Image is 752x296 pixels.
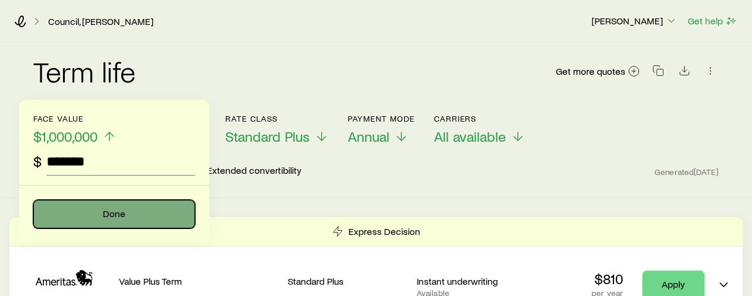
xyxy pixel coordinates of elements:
[48,16,154,27] a: Council, [PERSON_NAME]
[591,15,677,27] p: [PERSON_NAME]
[655,167,719,177] span: Generated
[687,14,738,28] button: Get help
[207,164,301,179] p: Extended convertibility
[288,275,407,287] p: Standard Plus
[348,114,415,123] p: Payment Mode
[591,270,623,287] p: $810
[33,57,136,85] h2: Term life
[434,128,506,145] span: All available
[434,114,525,145] button: CarriersAll available
[694,167,719,177] span: [DATE]
[556,66,625,76] span: Get more quotes
[33,114,117,145] button: Face value$1,000,000
[33,114,117,123] p: Face value
[225,114,329,145] button: Rate ClassStandard Plus
[434,114,525,123] p: Carriers
[119,275,278,287] p: Value Plus Term
[417,275,536,287] p: Instant underwriting
[591,14,678,28] button: [PERSON_NAME]
[348,114,415,145] button: Payment ModeAnnual
[348,225,420,237] p: Express Decision
[676,67,693,78] a: Download CSV
[33,128,97,145] span: $1,000,000
[225,128,310,145] span: Standard Plus
[225,114,329,123] p: Rate Class
[555,65,640,78] a: Get more quotes
[348,128,389,145] span: Annual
